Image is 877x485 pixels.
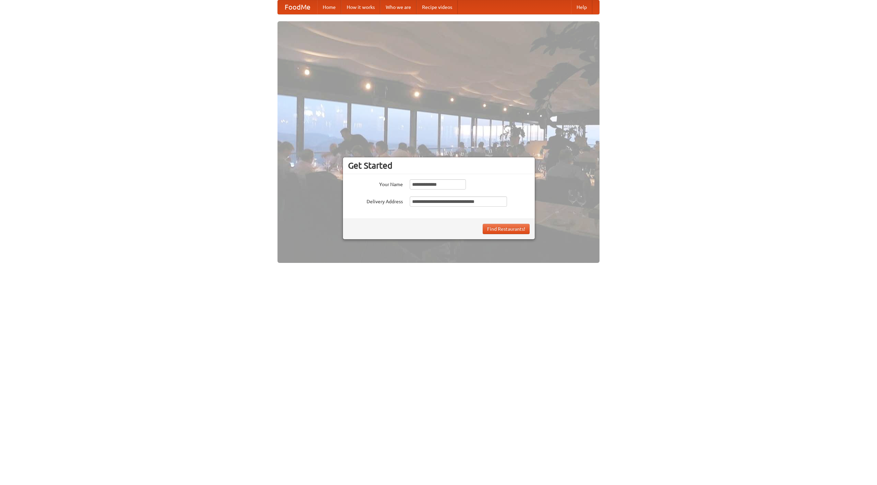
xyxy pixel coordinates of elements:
a: Help [571,0,592,14]
a: FoodMe [278,0,317,14]
a: Recipe videos [417,0,458,14]
a: Home [317,0,341,14]
h3: Get Started [348,160,530,171]
a: How it works [341,0,380,14]
a: Who we are [380,0,417,14]
label: Delivery Address [348,196,403,205]
label: Your Name [348,179,403,188]
button: Find Restaurants! [483,224,530,234]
